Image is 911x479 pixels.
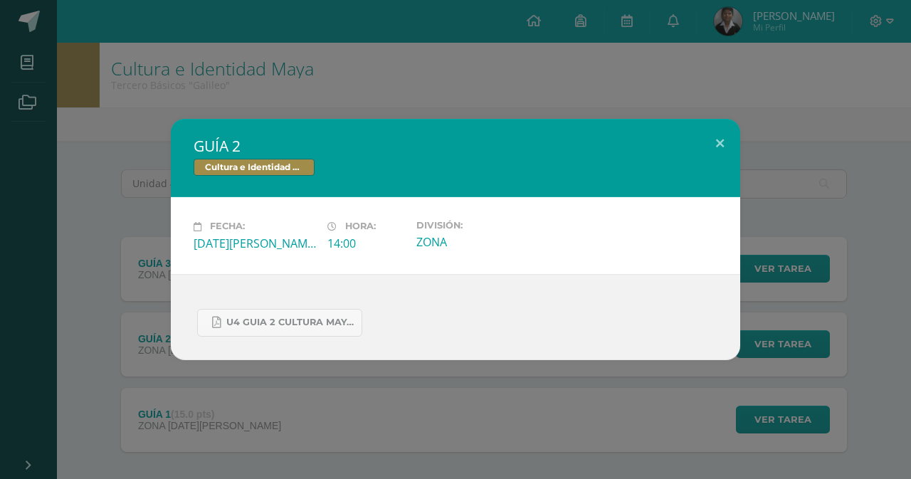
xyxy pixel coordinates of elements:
span: Fecha: [210,221,245,232]
span: U4 GUIA 2 CULTURA MAYA BÁSICOS.pdf [226,317,354,328]
div: [DATE][PERSON_NAME] [194,236,316,251]
div: ZONA [416,234,539,250]
div: 14:00 [327,236,405,251]
button: Close (Esc) [700,119,740,167]
a: U4 GUIA 2 CULTURA MAYA BÁSICOS.pdf [197,309,362,337]
label: División: [416,220,539,231]
span: Hora: [345,221,376,232]
h2: GUÍA 2 [194,136,717,156]
span: Cultura e Identidad Maya [194,159,315,176]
